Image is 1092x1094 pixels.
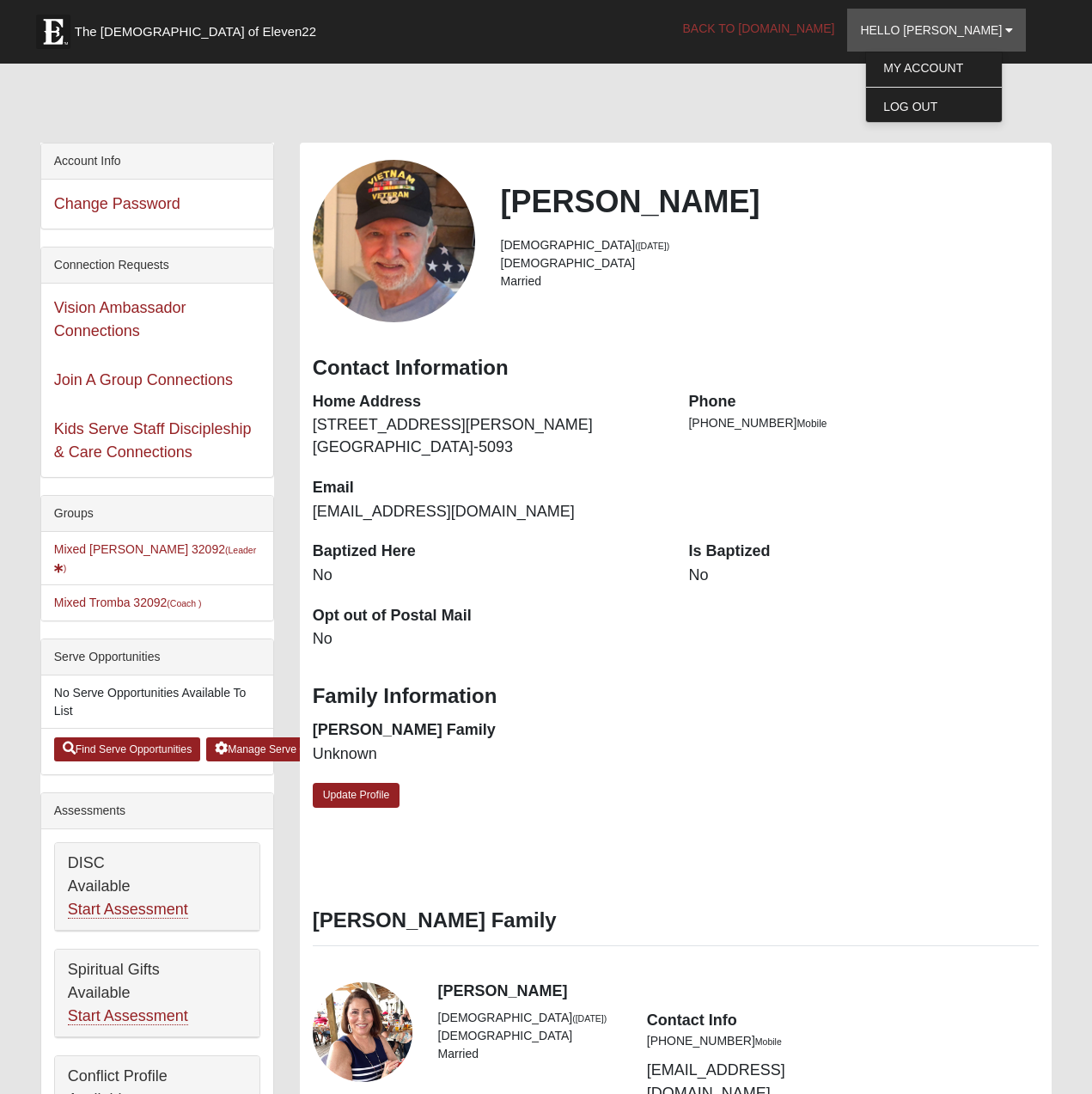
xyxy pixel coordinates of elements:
div: Assessments [41,793,273,829]
a: Change Password [54,195,180,212]
li: Married [438,1045,621,1063]
a: Mixed [PERSON_NAME] 32092(Leader) [54,542,256,574]
li: Married [501,272,1040,290]
a: Start Assessment [68,901,188,919]
span: Hello [PERSON_NAME] [860,23,1002,37]
a: Mixed Tromba 32092(Coach ) [54,596,202,609]
a: View Fullsize Photo [313,982,412,1082]
dt: Opt out of Postal Mail [313,605,663,627]
div: Groups [41,496,273,532]
a: View Fullsize Photo [313,160,475,322]
dt: Home Address [313,391,663,413]
div: Connection Requests [41,248,273,284]
dd: [EMAIL_ADDRESS][DOMAIN_NAME] [313,501,663,523]
li: [PHONE_NUMBER] [647,1032,830,1050]
li: [DEMOGRAPHIC_DATA] [501,254,1040,272]
h2: [PERSON_NAME] [501,183,1040,220]
h3: Family Information [313,684,1040,709]
dd: No [688,565,1039,587]
strong: Contact Info [647,1011,737,1029]
small: ([DATE]) [635,241,669,251]
dd: Unknown [313,743,663,766]
dt: [PERSON_NAME] Family [313,719,663,742]
small: Mobile [755,1036,782,1047]
li: [DEMOGRAPHIC_DATA] [438,1009,621,1027]
span: The [DEMOGRAPHIC_DATA] of Eleven22 [75,23,316,40]
dd: [STREET_ADDRESS][PERSON_NAME] [GEOGRAPHIC_DATA]-5093 [313,414,663,458]
dt: Baptized Here [313,541,663,563]
a: Join A Group Connections [54,371,233,388]
a: Hello [PERSON_NAME] [847,9,1026,52]
a: Update Profile [313,783,400,808]
a: The [DEMOGRAPHIC_DATA] of Eleven22 [27,6,371,49]
dt: Phone [688,391,1039,413]
div: Serve Opportunities [41,639,273,675]
a: Log Out [866,95,1002,118]
h3: [PERSON_NAME] Family [313,908,1040,933]
h3: Contact Information [313,356,1040,381]
img: Eleven22 logo [36,15,70,49]
h4: [PERSON_NAME] [438,982,1040,1001]
a: Back to [DOMAIN_NAME] [670,7,848,50]
dd: No [313,565,663,587]
li: [DEMOGRAPHIC_DATA] [438,1027,621,1045]
small: (Coach ) [167,598,201,608]
span: Mobile [796,418,827,430]
dt: Email [313,477,663,499]
a: My Account [866,57,1002,79]
div: Account Info [41,144,273,180]
a: Find Serve Opportunities [54,737,201,761]
a: Vision Ambassador Connections [54,299,186,339]
dd: No [313,628,663,651]
small: ([DATE]) [572,1013,607,1024]
li: [PHONE_NUMBER] [688,414,1039,432]
div: Spiritual Gifts Available [55,950,259,1037]
a: Kids Serve Staff Discipleship & Care Connections [54,420,252,461]
div: DISC Available [55,843,259,931]
dt: Is Baptized [688,541,1039,563]
li: No Serve Opportunities Available To List [41,675,273,729]
li: [DEMOGRAPHIC_DATA] [501,236,1040,254]
a: Manage Serve Opportunities [206,737,370,761]
a: Start Assessment [68,1007,188,1025]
